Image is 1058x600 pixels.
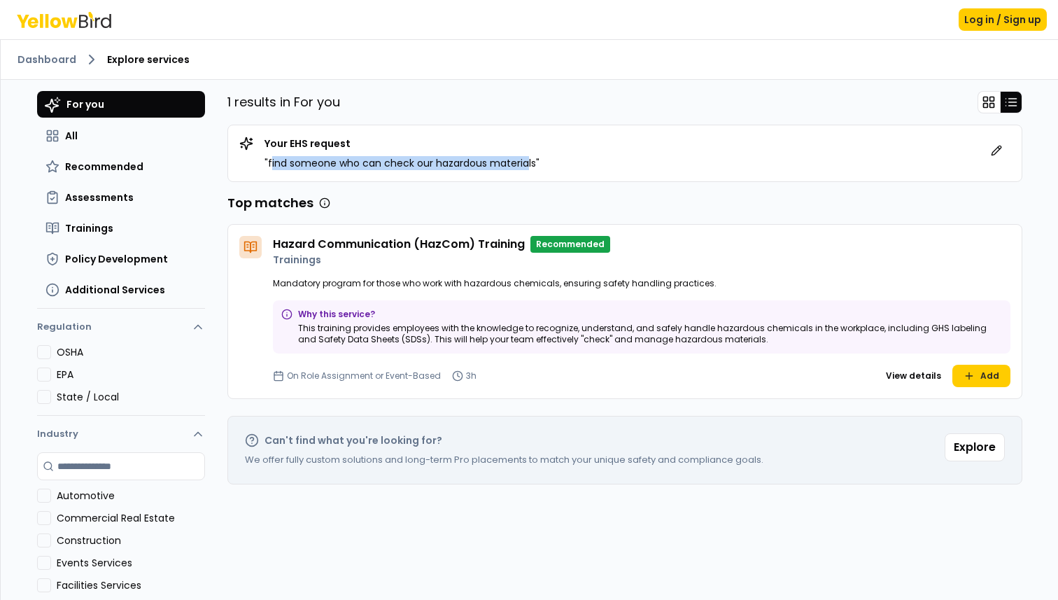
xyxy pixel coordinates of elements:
[57,556,205,570] label: Events Services
[37,91,205,118] button: For you
[37,345,205,415] div: Regulation
[959,8,1047,31] button: Log in / Sign up
[273,253,1010,267] p: Trainings
[57,511,205,525] label: Commercial Real Estate
[65,190,134,204] span: Assessments
[57,368,205,382] label: EPA
[37,246,205,272] button: Policy Development
[57,533,205,547] label: Construction
[264,137,539,151] p: Your EHS request
[264,156,539,170] p: " find someone who can check our hazardous materials "
[466,370,477,382] p: 3h
[65,221,113,235] span: Trainings
[17,53,76,67] a: Dashboard
[298,309,1002,320] p: Why this service?
[287,370,441,382] p: On Role Assignment or Event-Based
[945,433,1005,461] button: Explore
[37,314,205,345] button: Regulation
[37,216,205,241] button: Trainings
[66,97,104,111] span: For you
[65,160,143,174] span: Recommended
[107,53,190,67] span: Explore services
[57,489,205,503] label: Automotive
[227,92,340,112] p: 1 results in For you
[880,365,947,387] button: View details
[17,51,1041,68] nav: breadcrumb
[65,283,165,297] span: Additional Services
[952,365,1010,387] button: Add
[273,278,1010,289] p: Mandatory program for those who work with hazardous chemicals, ensuring safety handling practices.
[37,154,205,179] button: Recommended
[227,193,313,213] h3: Top matches
[273,236,525,253] h4: Hazard Communication (HazCom) Training
[37,277,205,302] button: Additional Services
[65,252,168,266] span: Policy Development
[37,123,205,148] button: All
[298,323,1002,345] p: This training provides employees with the knowledge to recognize, understand, and safely handle h...
[65,129,78,143] span: All
[37,185,205,210] button: Assessments
[530,236,610,253] p: Recommended
[57,390,205,404] label: State / Local
[57,345,205,359] label: OSHA
[57,578,205,592] label: Facilities Services
[264,433,442,447] h2: Can't find what you're looking for?
[245,453,763,467] p: We offer fully custom solutions and long-term Pro placements to match your unique safety and comp...
[37,416,205,452] button: Industry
